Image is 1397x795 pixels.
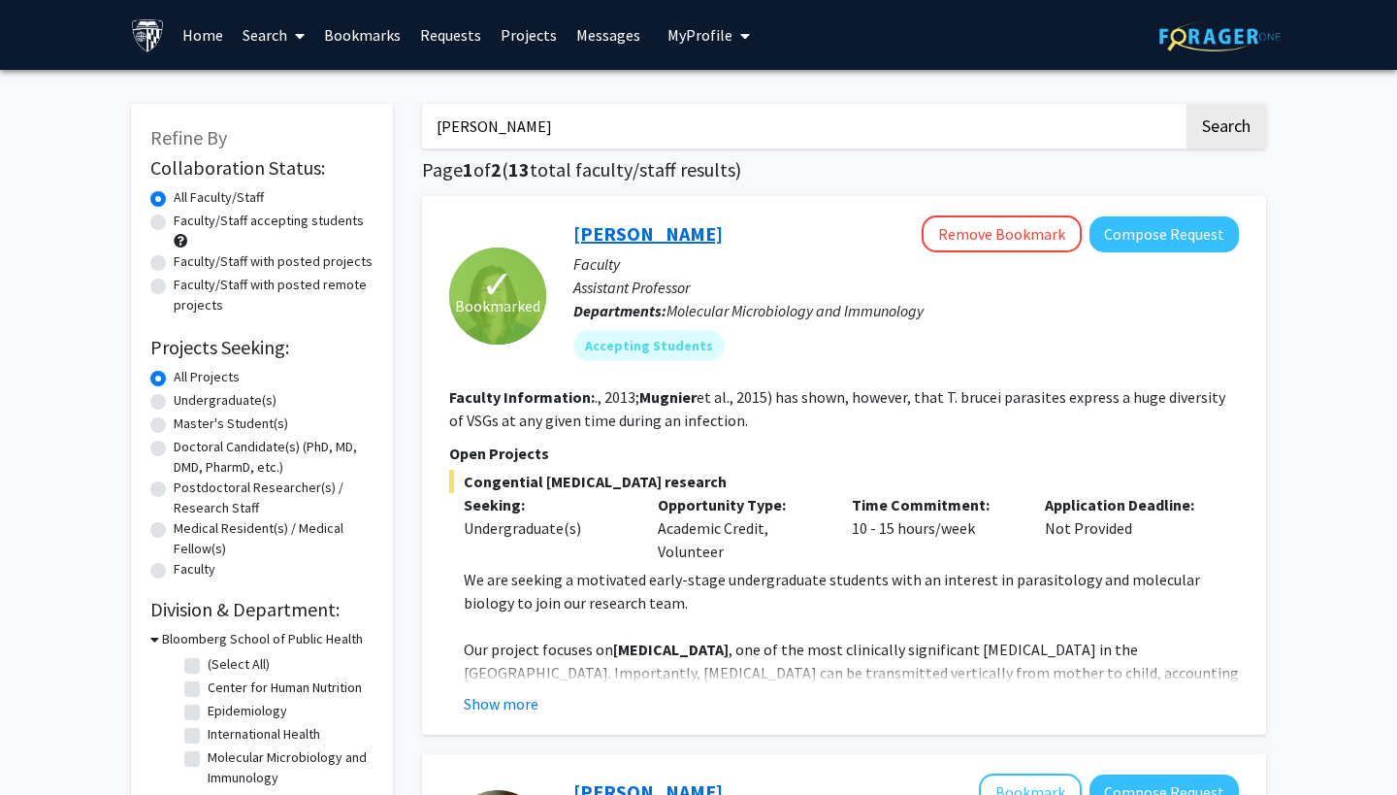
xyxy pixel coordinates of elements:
span: ✓ [481,275,514,294]
label: Faculty/Staff with posted projects [174,251,373,272]
span: Congential [MEDICAL_DATA] research [449,470,1239,493]
label: Faculty/Staff accepting students [174,211,364,231]
p: Opportunity Type: [658,493,823,516]
label: Medical Resident(s) / Medical Fellow(s) [174,518,374,559]
span: Bookmarked [455,294,540,317]
label: Master's Student(s) [174,414,288,434]
div: Not Provided [1030,493,1224,563]
label: Faculty [174,559,215,580]
h1: Page of ( total faculty/staff results) [422,158,1266,182]
p: Faculty [573,252,1239,276]
a: Projects [491,1,567,69]
label: International Health [208,724,320,745]
a: Messages [567,1,650,69]
p: Seeking: [464,493,629,516]
span: Our project focuses on [464,640,613,659]
label: Epidemiology [208,701,287,721]
span: 13 [508,157,530,182]
span: , one of the most clinically significant [MEDICAL_DATA] in the [GEOGRAPHIC_DATA]. Importantly, [M... [464,640,1239,706]
span: 2 [491,157,502,182]
fg-read-more: ., 2013; et al., 2015) has shown, however, that T. brucei parasites express a huge diversity of V... [449,387,1225,430]
label: Molecular Microbiology and Immunology [208,747,369,788]
span: Molecular Microbiology and Immunology [666,301,924,320]
strong: [MEDICAL_DATA] [613,640,729,659]
b: Faculty Information: [449,387,595,407]
div: Academic Credit, Volunteer [643,493,837,563]
label: (Select All) [208,654,270,675]
img: ForagerOne Logo [1159,21,1281,51]
a: Search [233,1,314,69]
h3: Bloomberg School of Public Health [162,629,363,649]
span: We are seeking a motivated early-stage undergraduate students with an interest in parasitology an... [464,570,1200,613]
label: Doctoral Candidate(s) (PhD, MD, DMD, PharmD, etc.) [174,437,374,478]
a: Home [173,1,233,69]
iframe: Chat [15,708,82,780]
p: Open Projects [449,442,1239,465]
p: Application Deadline: [1045,493,1210,516]
div: 10 - 15 hours/week [837,493,1031,563]
label: Undergraduate(s) [174,390,276,411]
button: Search [1186,104,1266,149]
span: My Profile [667,25,732,45]
button: Remove Bookmark [922,215,1082,252]
span: 1 [463,157,473,182]
button: Compose Request to Monica Mugnier [1089,216,1239,252]
img: Johns Hopkins University Logo [131,18,165,52]
mat-chip: Accepting Students [573,330,725,361]
input: Search Keywords [422,104,1184,149]
a: [PERSON_NAME] [573,221,723,246]
a: Bookmarks [314,1,410,69]
b: Mugnier [639,387,697,407]
label: All Projects [174,367,240,387]
label: Faculty/Staff with posted remote projects [174,275,374,315]
div: Undergraduate(s) [464,516,629,540]
h2: Collaboration Status: [150,156,374,180]
button: Show more [464,692,538,715]
label: All Faculty/Staff [174,187,264,208]
label: Postdoctoral Researcher(s) / Research Staff [174,478,374,518]
p: Time Commitment: [852,493,1017,516]
span: Refine By [150,125,227,149]
h2: Projects Seeking: [150,336,374,359]
label: Center for Human Nutrition [208,678,362,698]
p: Assistant Professor [573,276,1239,299]
h2: Division & Department: [150,598,374,621]
b: Departments: [573,301,666,320]
a: Requests [410,1,491,69]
